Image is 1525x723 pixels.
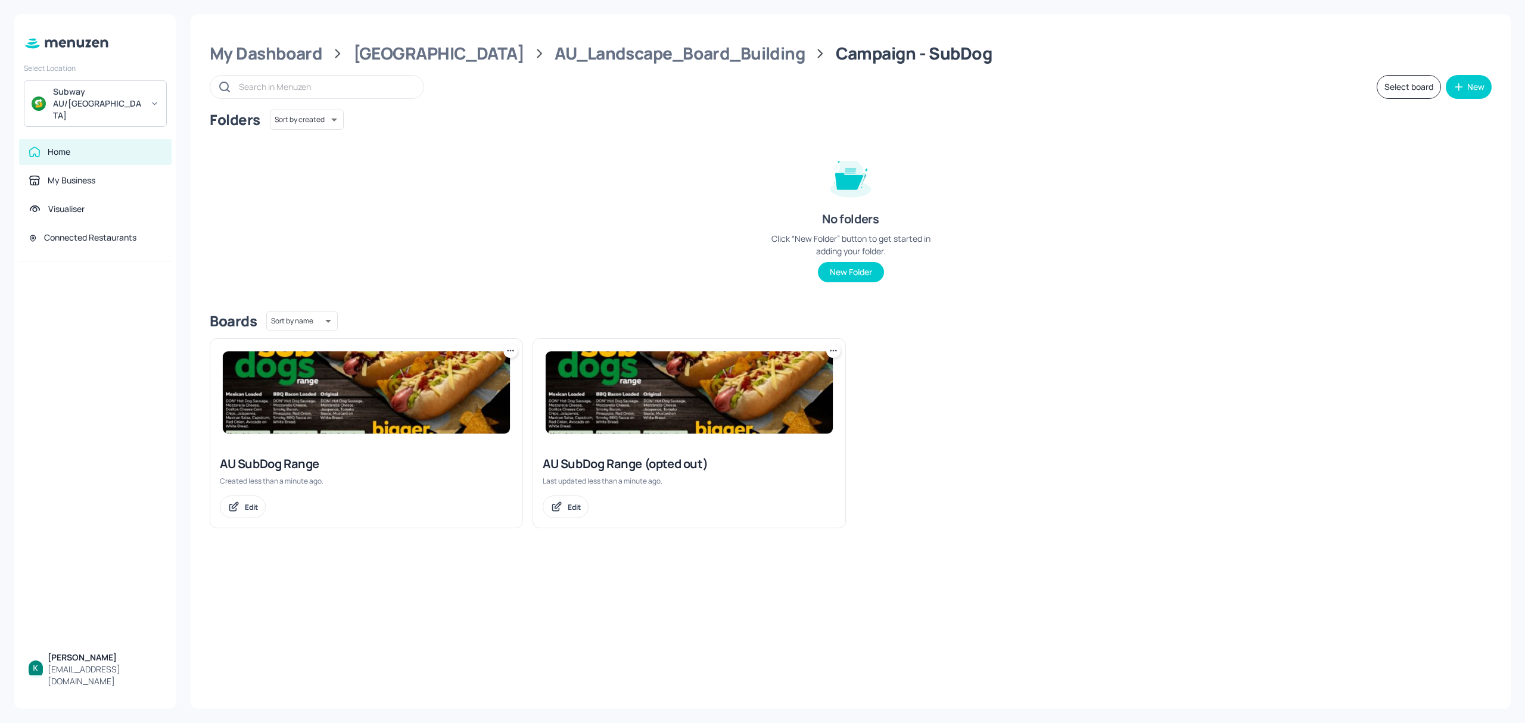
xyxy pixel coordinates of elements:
div: Select Location [24,63,167,73]
div: Boards [210,311,257,331]
div: My Business [48,174,95,186]
div: [PERSON_NAME] [48,652,162,663]
div: My Dashboard [210,43,322,64]
button: New Folder [818,262,884,282]
img: ACg8ocKBIlbXoTTzaZ8RZ_0B6YnoiWvEjOPx6MQW7xFGuDwnGH3hbQ=s96-c [29,660,43,675]
div: Visualiser [48,203,85,215]
button: Select board [1377,75,1441,99]
div: Connected Restaurants [44,232,136,244]
img: folder-empty [821,147,880,206]
div: Edit [568,502,581,512]
div: Campaign - SubDog [836,43,992,64]
input: Search in Menuzen [239,78,412,95]
img: 2025-09-01-1756690132041elouzptm4n.jpeg [223,351,510,434]
div: Home [48,146,70,158]
img: avatar [32,96,46,111]
div: Edit [245,502,258,512]
div: [GEOGRAPHIC_DATA] [353,43,524,64]
div: AU SubDog Range [220,456,513,472]
div: Last updated less than a minute ago. [543,476,836,486]
div: New [1467,83,1484,91]
div: No folders [822,211,879,228]
div: AU_Landscape_Board_Building [555,43,805,64]
div: Subway AU/[GEOGRAPHIC_DATA] [53,86,143,121]
div: Click “New Folder” button to get started in adding your folder. [761,232,940,257]
div: [EMAIL_ADDRESS][DOMAIN_NAME] [48,663,162,687]
div: Created less than a minute ago. [220,476,513,486]
button: New [1446,75,1492,99]
img: 2025-09-01-1756690132041elouzptm4n.jpeg [546,351,833,434]
div: AU SubDog Range (opted out) [543,456,836,472]
div: Sort by created [270,108,344,132]
div: Sort by name [266,309,338,333]
div: Folders [210,110,260,129]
